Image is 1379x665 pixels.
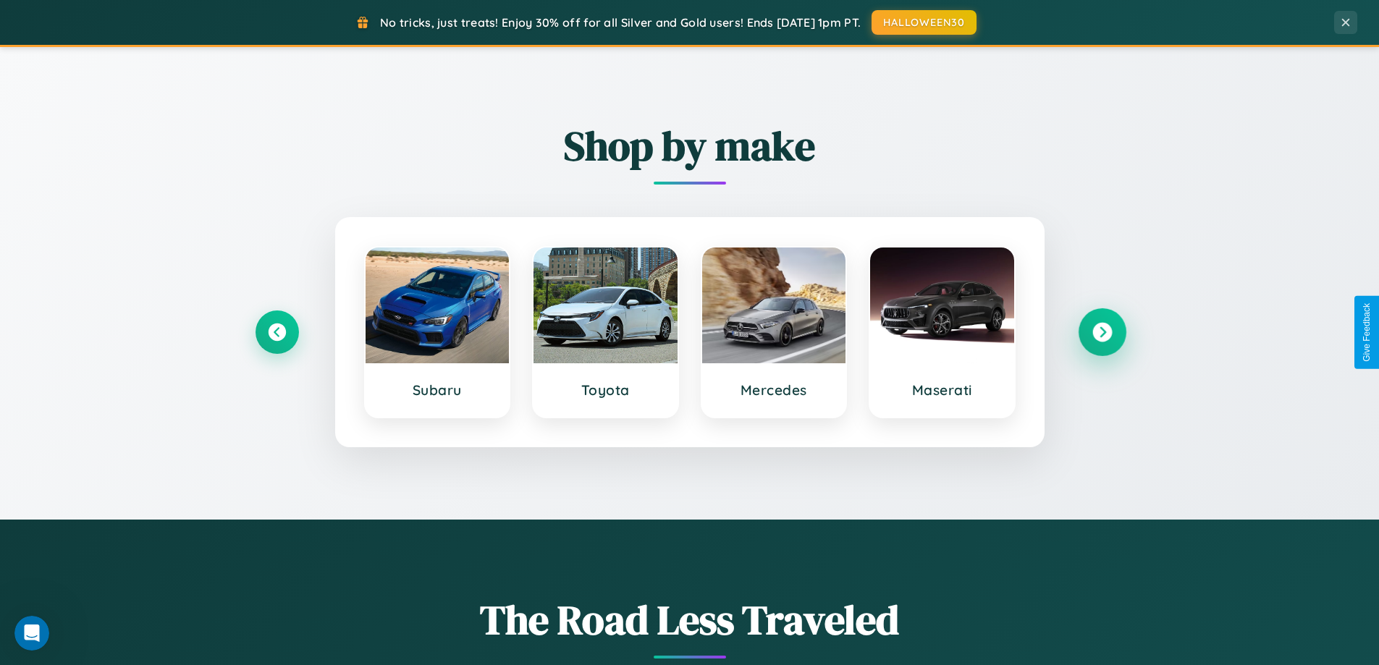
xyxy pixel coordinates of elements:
[14,616,49,651] iframe: Intercom live chat
[717,381,832,399] h3: Mercedes
[548,381,663,399] h3: Toyota
[885,381,1000,399] h3: Maserati
[256,118,1124,174] h2: Shop by make
[380,381,495,399] h3: Subaru
[872,10,977,35] button: HALLOWEEN30
[1362,303,1372,362] div: Give Feedback
[380,15,861,30] span: No tricks, just treats! Enjoy 30% off for all Silver and Gold users! Ends [DATE] 1pm PT.
[256,592,1124,648] h1: The Road Less Traveled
